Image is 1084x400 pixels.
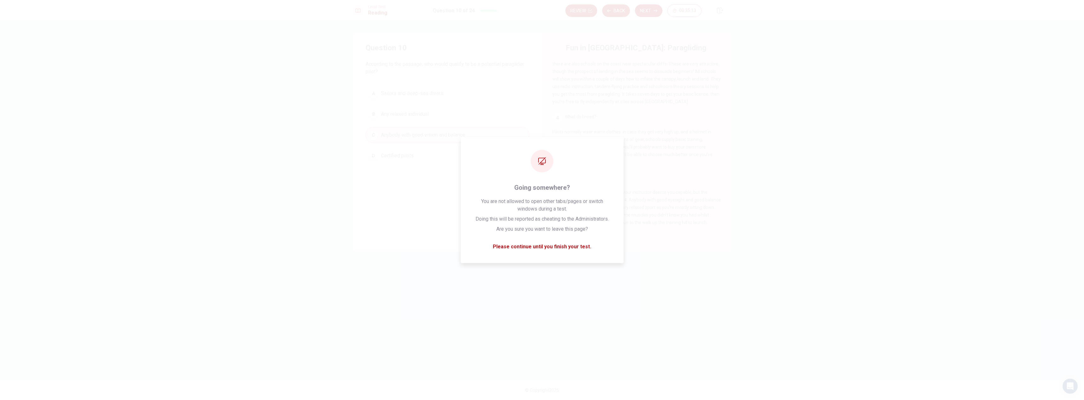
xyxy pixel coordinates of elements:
span: Certified pilots [381,152,414,160]
div: Open Intercom Messenger [1063,379,1078,394]
div: B [368,109,378,119]
div: D [368,151,378,161]
button: Next [635,4,662,17]
span: Any relaxed individual [381,110,429,118]
span: Where do I learn? There are lots of schools, mainly based inland by appropriate hills or mountain... [552,39,721,104]
div: A [368,88,378,99]
button: Back [602,4,630,17]
h1: Reading [368,9,387,17]
div: 4 [552,113,562,123]
span: © Copyright 2025 [525,388,559,393]
h4: Question 10 [366,43,529,53]
span: Level Test [368,5,387,9]
span: What do I need? Pilots normally wear warm clothes, in case they get very high up, and a helmet in... [552,114,712,165]
span: 00:35:13 [679,8,696,13]
button: Review [565,4,597,17]
span: Sailors and deep-sea divers [381,90,443,97]
button: 00:35:13 [667,4,701,17]
div: C [368,130,378,140]
span: Anybody with good vision and balance [381,131,465,139]
span: According to the passage, who would qualify to be a potential paraglider pilot? [366,60,529,76]
button: BAny relaxed individual [366,106,529,122]
h4: Fun in [GEOGRAPHIC_DATA]: Paragliding [566,43,706,53]
div: 5 [552,173,562,183]
button: CAnybody with good vision and balance [366,127,529,143]
button: DCertified pilots [366,148,529,164]
button: ASailors and deep-sea divers [366,86,529,101]
h1: Question 10 of 24 [433,7,475,14]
